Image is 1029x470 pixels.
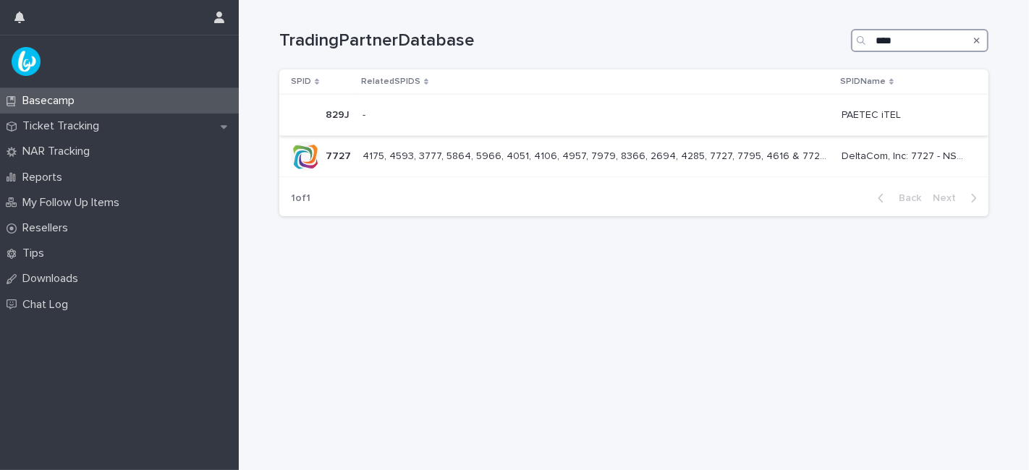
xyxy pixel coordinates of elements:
[363,148,833,163] p: 4175, 4593, 3777, 5864, 5966, 4051, 4106, 4957, 7979, 8366, 2694, 4285, 7727, 7795, 4616 & 7727, ...
[17,145,101,158] p: NAR Tracking
[17,298,80,312] p: Chat Log
[279,30,845,51] h1: TradingPartnerDatabase
[890,193,921,203] span: Back
[12,47,41,76] img: UPKZpZA3RCu7zcH4nw8l
[279,181,322,216] p: 1 of 1
[291,74,311,90] p: SPID
[17,272,90,286] p: Downloads
[17,221,80,235] p: Resellers
[17,94,86,108] p: Basecamp
[17,119,111,133] p: Ticket Tracking
[17,171,74,184] p: Reports
[933,193,965,203] span: Next
[279,136,988,177] tr: 77277727 4175, 4593, 3777, 5864, 5966, 4051, 4106, 4957, 7979, 8366, 2694, 4285, 7727, 7795, 4616...
[361,74,420,90] p: RelatedSPIDS
[17,196,131,210] p: My Follow Up Items
[17,247,56,260] p: Tips
[851,29,988,52] input: Search
[842,148,968,163] p: DeltaCom, Inc: 7727 - NSR/1
[279,95,988,136] tr: 829J829J -- PAETEC iTELPAETEC iTEL
[927,192,988,205] button: Next
[326,148,354,163] p: 7727
[363,106,368,121] p: -
[842,106,904,121] p: PAETEC iTEL
[866,192,927,205] button: Back
[326,106,352,121] p: 829J
[840,74,886,90] p: SPIDName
